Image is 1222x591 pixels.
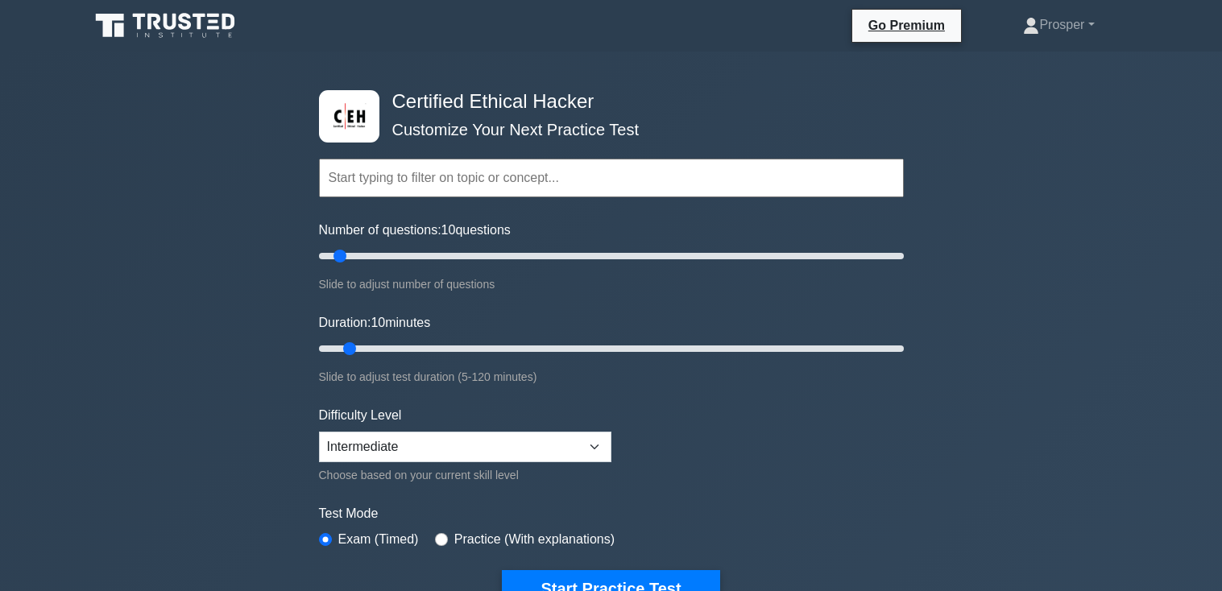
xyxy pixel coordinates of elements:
div: Slide to adjust number of questions [319,275,904,294]
label: Test Mode [319,504,904,523]
a: Go Premium [859,15,955,35]
label: Practice (With explanations) [454,530,615,549]
input: Start typing to filter on topic or concept... [319,159,904,197]
a: Prosper [984,9,1133,41]
span: 10 [441,223,456,237]
label: Difficulty Level [319,406,402,425]
label: Number of questions: questions [319,221,511,240]
h4: Certified Ethical Hacker [386,90,825,114]
label: Exam (Timed) [338,530,419,549]
div: Choose based on your current skill level [319,465,611,485]
div: Slide to adjust test duration (5-120 minutes) [319,367,904,386]
span: 10 [371,316,385,329]
label: Duration: minutes [319,313,431,333]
